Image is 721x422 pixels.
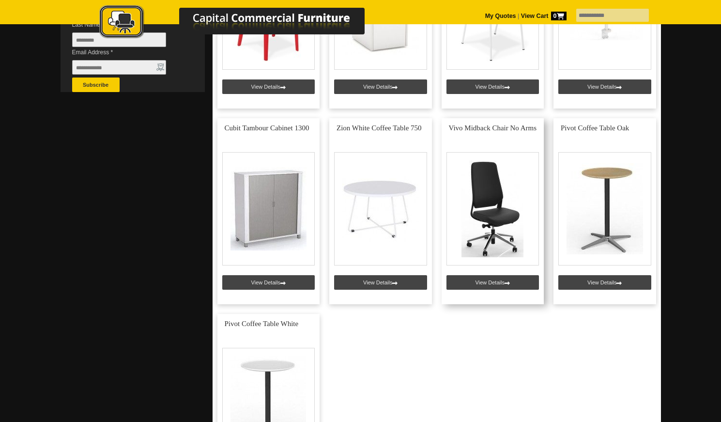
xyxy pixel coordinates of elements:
input: Email Address * [72,60,166,75]
a: Capital Commercial Furniture Logo [73,5,412,43]
img: Capital Commercial Furniture Logo [73,5,412,40]
span: Last Name * [72,20,181,30]
a: View Cart0 [519,13,566,19]
input: Last Name * [72,32,166,47]
span: 0 [551,12,567,20]
a: My Quotes [485,13,516,19]
strong: View Cart [521,13,567,19]
button: Subscribe [72,78,120,92]
span: Email Address * [72,47,181,57]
